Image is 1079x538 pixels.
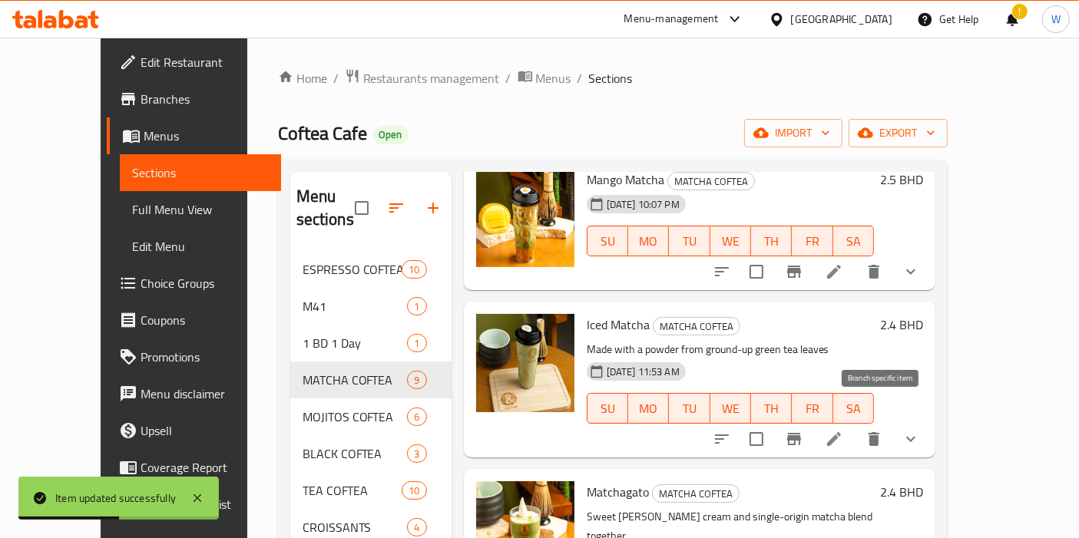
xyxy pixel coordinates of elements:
[675,230,703,252] span: TU
[669,226,710,256] button: TU
[717,230,745,252] span: WE
[408,373,425,388] span: 9
[776,253,813,290] button: Branch-specific-item
[290,398,452,435] div: MOJITOS COFTEA6
[303,297,408,315] span: M41
[407,444,426,463] div: items
[290,472,452,509] div: TEA COFTEA10
[892,421,929,457] button: show more
[589,69,633,87] span: Sections
[902,262,920,281] svg: Show Choices
[601,365,686,379] span: [DATE] 11:53 AM
[402,481,426,500] div: items
[290,435,452,472] div: BLACK COFTEA3
[303,334,408,352] div: 1 BD 1 Day
[744,119,842,147] button: import
[587,480,649,503] span: Matchagato
[290,361,452,398] div: MATCHA COFTEA9
[407,371,426,389] div: items
[798,398,826,420] span: FR
[703,253,740,290] button: sort-choices
[902,430,920,448] svg: Show Choices
[587,313,650,336] span: Iced Matcha
[407,518,426,536] div: items
[55,490,176,507] div: Item updated successfully
[654,318,740,335] span: MATCHA COFTEA
[107,412,281,449] a: Upsell
[141,53,269,71] span: Edit Restaurant
[717,398,745,420] span: WE
[675,398,703,420] span: TU
[792,226,832,256] button: FR
[107,44,281,81] a: Edit Restaurant
[669,393,710,424] button: TU
[652,484,740,503] div: MATCHA COFTEA
[856,253,892,290] button: delete
[303,408,408,426] span: MOJITOS COFTEA
[120,154,281,191] a: Sections
[668,173,754,190] span: MATCHA COFTEA
[594,230,622,252] span: SU
[1051,11,1061,28] span: W
[601,197,686,212] span: [DATE] 10:07 PM
[756,124,830,143] span: import
[278,69,327,87] a: Home
[587,226,628,256] button: SU
[825,262,843,281] a: Edit menu item
[594,398,622,420] span: SU
[303,371,408,389] div: MATCHA COFTEA
[880,169,923,190] h6: 2.5 BHD
[107,117,281,154] a: Menus
[303,260,402,279] span: ESPRESSO COFTEA
[107,375,281,412] a: Menu disclaimer
[141,385,269,403] span: Menu disclaimer
[792,393,832,424] button: FR
[303,481,402,500] span: TEA COFTEA
[653,485,739,503] span: MATCHA COFTEA
[506,69,511,87] li: /
[415,190,452,226] button: Add section
[303,444,408,463] span: BLACK COFTEA
[107,449,281,486] a: Coverage Report
[120,228,281,265] a: Edit Menu
[892,253,929,290] button: show more
[290,325,452,361] div: 1 BD 1 Day1
[624,10,719,28] div: Menu-management
[856,421,892,457] button: delete
[120,191,281,228] a: Full Menu View
[628,393,669,424] button: MO
[278,116,367,150] span: Coftea Cafe
[861,124,935,143] span: export
[839,230,868,252] span: SA
[407,297,426,315] div: items
[476,169,574,267] img: Mango Matcha
[333,69,339,87] li: /
[296,185,355,231] h2: Menu sections
[849,119,948,147] button: export
[833,226,874,256] button: SA
[290,251,452,288] div: ESPRESSO COFTEA10
[408,520,425,535] span: 4
[408,410,425,424] span: 6
[740,256,773,288] span: Select to update
[132,200,269,219] span: Full Menu View
[345,68,500,88] a: Restaurants management
[408,299,425,314] span: 1
[407,334,426,352] div: items
[751,226,792,256] button: TH
[141,90,269,108] span: Branches
[373,128,409,141] span: Open
[141,311,269,329] span: Coupons
[408,336,425,351] span: 1
[757,230,786,252] span: TH
[373,126,409,144] div: Open
[703,421,740,457] button: sort-choices
[667,172,755,190] div: MATCHA COFTEA
[710,393,751,424] button: WE
[107,338,281,375] a: Promotions
[141,274,269,292] span: Choice Groups
[378,190,415,226] span: Sort sections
